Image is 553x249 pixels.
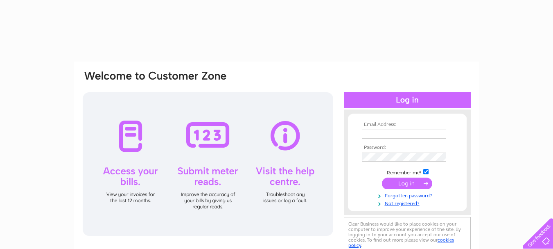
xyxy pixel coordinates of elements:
[362,191,455,199] a: Forgotten password?
[360,145,455,151] th: Password:
[360,168,455,176] td: Remember me?
[360,122,455,128] th: Email Address:
[362,199,455,207] a: Not registered?
[348,237,454,248] a: cookies policy
[382,178,432,189] input: Submit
